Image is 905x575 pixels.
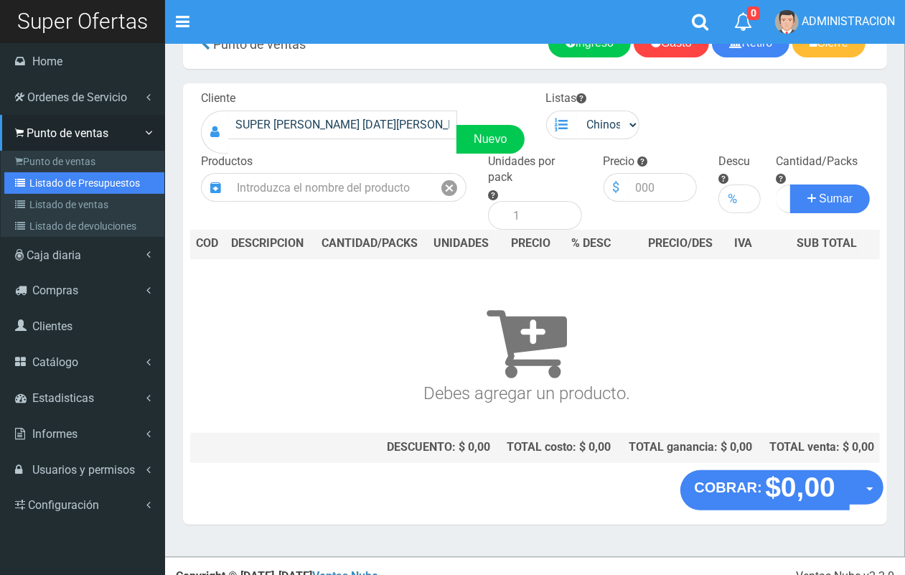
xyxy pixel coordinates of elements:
span: Usuarios y permisos [32,463,135,477]
span: Configuración [28,498,99,512]
label: Unidades por pack [488,154,581,187]
span: IVA [734,236,752,250]
label: Precio [604,154,635,170]
label: Cantidad/Packs [776,154,858,170]
span: Caja diaria [27,248,81,262]
input: Consumidor Final [228,111,457,139]
span: Compras [32,284,78,297]
a: Listado de devoluciones [4,215,164,237]
strong: $0,00 [765,472,835,502]
span: Sumar [819,192,853,205]
button: Sumar [790,184,871,213]
input: 000 [629,173,697,202]
span: Super Ofertas [17,9,148,34]
a: Listado de ventas [4,194,164,215]
label: Listas [546,90,587,107]
div: % [718,184,746,213]
label: Productos [201,154,253,170]
a: Nuevo [456,125,524,154]
strong: COBRAR: [695,480,762,495]
button: COBRAR: $0,00 [680,470,850,510]
span: CRIPCION [252,236,304,250]
input: Cantidad [776,184,791,213]
th: UNIDADES [426,230,496,258]
span: % DESC [572,236,611,250]
label: Cliente [201,90,235,107]
label: Descu [718,154,750,170]
span: 0 [747,6,760,20]
div: TOTAL costo: $ 0,00 [502,439,611,456]
th: DES [225,230,313,258]
div: $ [604,173,629,202]
div: TOTAL ganancia: $ 0,00 [623,439,753,456]
span: SUB TOTAL [797,235,858,252]
span: Estadisticas [32,391,94,405]
span: Informes [32,427,78,441]
div: DESCUENTO: $ 0,00 [319,439,490,456]
span: Clientes [32,319,72,333]
a: Listado de Presupuestos [4,172,164,194]
img: User Image [775,10,799,34]
h3: Debes agregar un producto. [196,279,858,403]
div: TOTAL venta: $ 0,00 [764,439,874,456]
th: COD [190,230,225,258]
input: Introduzca el nombre del producto [230,173,433,202]
th: CANTIDAD/PACKS [314,230,426,258]
a: Punto de ventas [4,151,164,172]
span: Ordenes de Servicio [27,90,127,104]
span: ADMINISTRACION [802,14,895,28]
span: Punto de ventas [27,126,108,140]
span: PRECIO/DES [648,236,713,250]
span: PRECIO [511,235,550,252]
input: 1 [506,201,581,230]
span: Punto de ventas [213,37,306,52]
span: Catálogo [32,355,78,369]
input: 000 [746,184,761,213]
span: Home [32,55,62,68]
